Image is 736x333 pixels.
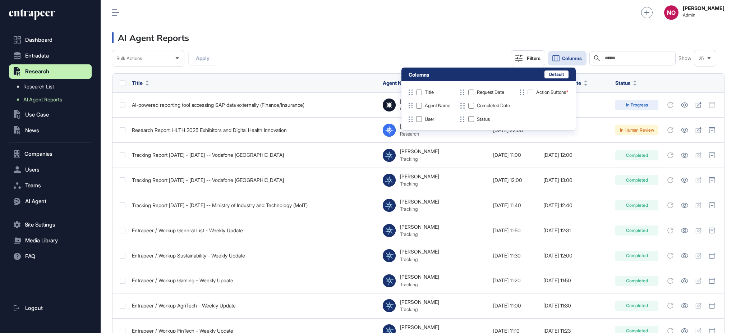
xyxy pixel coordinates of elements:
span: Site Settings [25,222,55,228]
div: [DATE] 12:31 [543,228,608,233]
span: Entradata [25,53,49,59]
span: 25 [699,56,704,61]
div: Completed [615,175,658,185]
button: FAQ [9,249,92,264]
button: Use Case [9,108,92,122]
span: AI Agent Reports [23,97,62,102]
div: [DATE] 11:50 [493,228,536,233]
div: [DATE] 11:20 [493,278,536,283]
button: Users [9,163,92,177]
div: Tracking [400,156,439,162]
span: Media Library [25,238,58,243]
button: Filters [511,50,545,66]
div: [DATE] 12:40 [543,202,608,208]
span: Bulk Actions [116,56,142,61]
span: Show [678,55,691,61]
div: Entrapeer / Workup Gaming - Weekly Update [132,278,376,283]
div: [PERSON_NAME] [400,224,439,230]
div: [DATE] 11:30 [543,303,608,309]
div: Entrapeer / Workup General List - Weekly Update [132,228,376,233]
span: Admin [683,13,724,18]
a: Logout [9,301,92,315]
span: Columns [562,56,582,61]
div: Tracking [400,256,439,262]
span: FAQ [25,254,35,259]
div: Completed [615,225,658,236]
span: Research List [23,84,54,90]
div: [DATE] 12:00 [543,152,608,158]
div: [DATE] 11:00 [493,152,536,158]
div: [DATE] 11:00 [493,303,536,309]
span: Use Case [25,112,49,118]
div: Tracking [400,181,439,187]
div: [PERSON_NAME] [400,274,439,280]
div: [DATE] 12:00 [493,177,536,183]
button: Teams [9,178,92,193]
div: Tracking [400,231,439,237]
div: [DATE] 11:40 [493,202,536,208]
span: Research [25,69,49,74]
div: [PERSON_NAME] [400,123,439,129]
div: Filters [527,55,540,61]
div: [PERSON_NAME] [400,199,439,205]
div: In Human Review [615,125,658,135]
div: [PERSON_NAME] [400,174,439,179]
a: Research List [13,80,92,93]
button: News [9,123,92,138]
button: Entradata [9,49,92,63]
button: Title [132,79,149,87]
div: AI-powered reporting tool accessing SAP data externally (Finance/Insurance) [132,102,376,108]
div: Tracking [400,206,439,212]
div: [PERSON_NAME] [400,99,439,104]
div: Tracking [400,306,439,312]
a: AI Agent Reports [13,93,92,106]
button: AI Agent [9,194,92,209]
div: Entrapeer / Workup Sustainability - Weekly Update [132,253,376,259]
div: Tracking [400,282,439,287]
div: Action Buttons [536,90,569,95]
button: Media Library [9,233,92,248]
div: Entrapeer / Workup AgriTech - Weekly Update [132,303,376,309]
div: [PERSON_NAME] [400,324,439,330]
div: [DATE] 12:00 [543,253,608,259]
div: In Progress [615,100,658,110]
div: Completed [615,251,658,261]
button: Status [615,79,637,87]
span: News [25,128,39,133]
div: Tracking Report [DATE] - [DATE] -- Vodafone [GEOGRAPHIC_DATA] [132,152,376,158]
h3: AI Agent Reports [112,32,189,43]
button: Agent Name [383,79,418,87]
span: Teams [25,183,41,188]
div: Research [400,131,439,137]
div: Completed [615,276,658,286]
div: Columns [409,72,429,77]
div: [DATE] 11:50 [543,278,608,283]
button: Research [9,64,92,79]
div: Request Date [477,90,504,95]
div: Tracking Report [DATE] - [DATE] -- Ministry of Industry and Technology (MoIT) [132,202,376,208]
div: Research Report: HLTH 2025 Exhibitors and Digital Health Innovation [132,127,376,133]
span: Users [25,167,40,173]
span: Status [615,79,630,87]
div: Completed [615,301,658,311]
span: Logout [25,305,43,311]
div: Agent Name [425,103,450,108]
div: [DATE] 11:30 [493,253,536,259]
span: Agent Name [383,79,411,87]
span: AI Agent [25,199,46,204]
span: Title [132,79,143,87]
button: Columns [548,51,586,65]
div: Completed [615,200,658,210]
div: Tracking Report [DATE] - [DATE] -- Vodafone [GEOGRAPHIC_DATA] [132,177,376,183]
div: [PERSON_NAME] [400,299,439,305]
div: Completed [615,150,658,160]
span: Dashboard [25,37,52,43]
div: Status [477,117,490,122]
div: Curation [400,106,439,111]
div: Title [425,90,434,95]
button: NO [664,5,678,20]
strong: [PERSON_NAME] [683,5,724,11]
span: Companies [24,151,52,157]
button: Companies [9,147,92,161]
